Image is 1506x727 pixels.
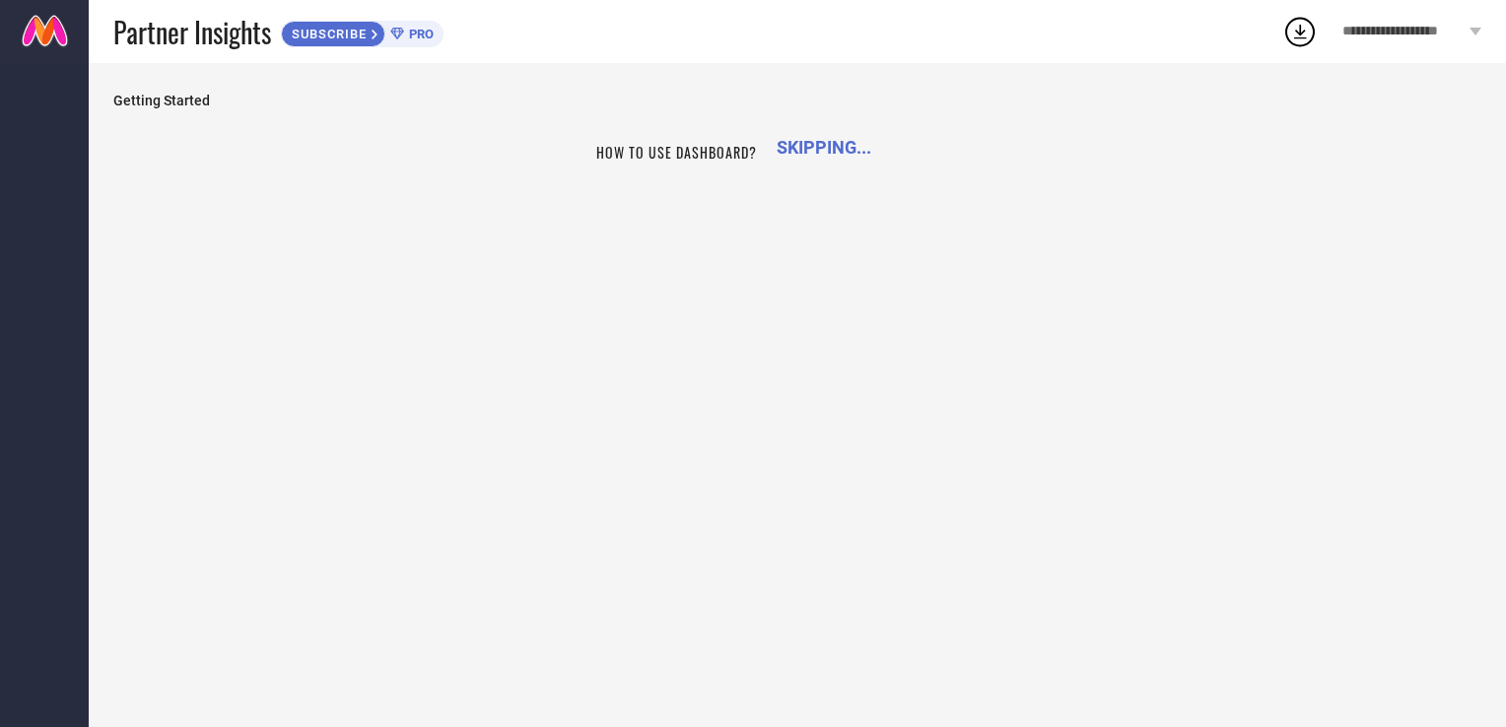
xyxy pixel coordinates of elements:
span: Getting Started [113,93,1481,108]
h1: How to use dashboard? [596,142,757,163]
span: SKIPPING... [777,137,871,158]
span: PRO [404,27,434,41]
span: Partner Insights [113,12,271,52]
a: SUBSCRIBEPRO [281,16,444,47]
div: Open download list [1282,14,1318,49]
span: SUBSCRIBE [282,27,372,41]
